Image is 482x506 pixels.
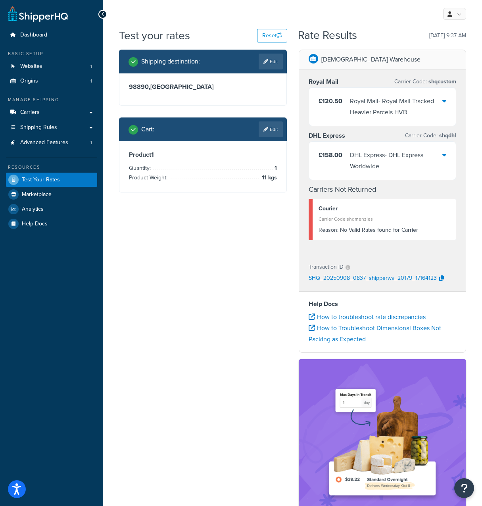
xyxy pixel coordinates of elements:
p: Transaction ID [309,262,344,273]
h3: 98890 , [GEOGRAPHIC_DATA] [129,83,277,91]
span: 1 [90,139,92,146]
span: Reason: [319,226,338,234]
span: Help Docs [22,221,48,227]
span: 1 [90,78,92,85]
span: Advanced Features [20,139,68,146]
a: Dashboard [6,28,97,42]
a: How to Troubleshoot Dimensional Boxes Not Packing as Expected [309,323,441,344]
span: shqdhl [438,131,456,140]
span: Origins [20,78,38,85]
span: Quantity: [129,164,153,172]
span: Dashboard [20,32,47,38]
span: shqcustom [427,77,456,86]
span: 1 [273,164,277,173]
a: Analytics [6,202,97,216]
h3: Royal Mail [309,78,338,86]
div: Carrier Code: shqmenzies [319,214,450,225]
div: Courier [319,203,450,214]
p: Carrier Code: [394,76,456,87]
a: Websites1 [6,59,97,74]
a: How to troubleshoot rate discrepancies [309,312,426,321]
span: £120.50 [319,96,342,106]
span: Carriers [20,109,40,116]
a: Edit [259,54,283,69]
div: DHL Express - DHL Express Worldwide [350,150,443,172]
div: No Valid Rates found for Carrier [319,225,450,236]
li: Advanced Features [6,135,97,150]
h2: Shipping destination : [141,58,200,65]
div: Royal Mail - Royal Mail Tracked Heavier Parcels HVB [350,96,443,118]
a: Edit [259,121,283,137]
a: Help Docs [6,217,97,231]
span: £158.00 [319,150,342,160]
button: Open Resource Center [454,478,474,498]
div: Basic Setup [6,50,97,57]
p: Carrier Code: [405,130,456,141]
h4: Help Docs [309,299,457,309]
h4: Carriers Not Returned [309,184,457,195]
p: [DATE] 9:37 AM [429,30,466,41]
span: Analytics [22,206,44,213]
a: Carriers [6,105,97,120]
span: Product Weight: [129,173,169,182]
a: Shipping Rules [6,120,97,135]
div: Resources [6,164,97,171]
span: Shipping Rules [20,124,57,131]
p: SHQ_20250908_0837_shipperws_20179_17164123 [309,273,437,285]
h1: Test your rates [119,28,190,43]
a: Test Your Rates [6,173,97,187]
span: Websites [20,63,42,70]
a: Advanced Features1 [6,135,97,150]
li: Origins [6,74,97,89]
h3: Product 1 [129,151,277,159]
button: Reset [257,29,287,42]
h2: Cart : [141,126,154,133]
p: [DEMOGRAPHIC_DATA] Warehouse [321,54,421,65]
div: Manage Shipping [6,96,97,103]
li: Websites [6,59,97,74]
span: Test Your Rates [22,177,60,183]
h3: DHL Express [309,132,345,140]
span: 11 kgs [260,173,277,183]
a: Marketplace [6,187,97,202]
h2: Rate Results [298,29,357,42]
span: 1 [90,63,92,70]
a: Origins1 [6,74,97,89]
span: Marketplace [22,191,52,198]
